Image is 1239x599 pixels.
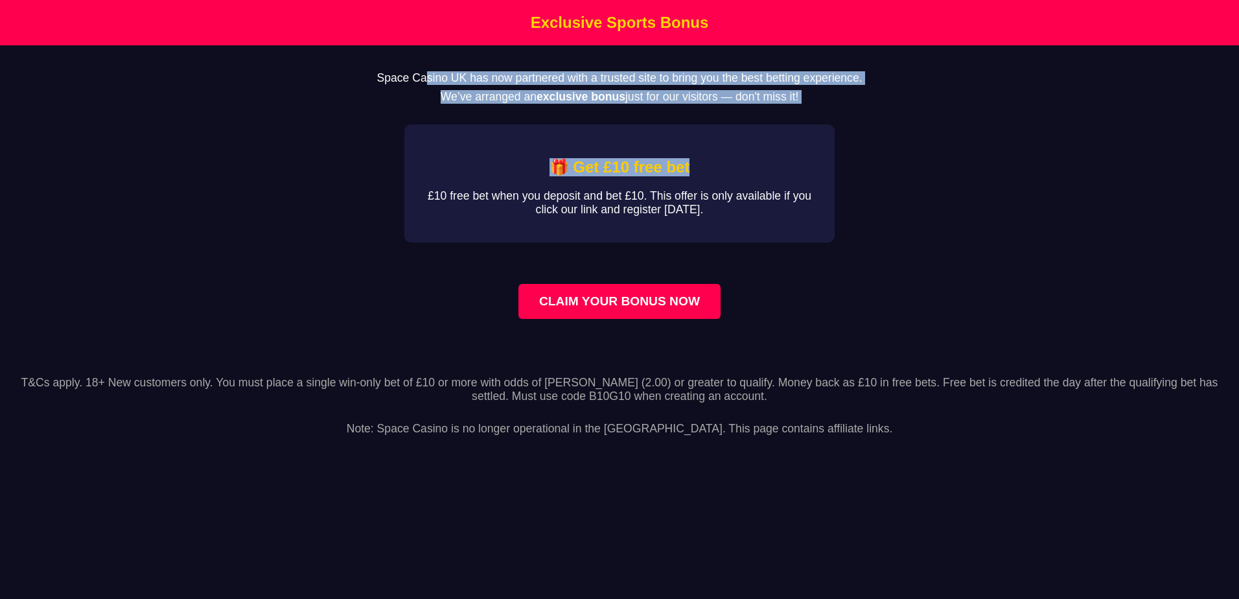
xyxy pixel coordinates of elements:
[3,14,1236,32] h1: Exclusive Sports Bonus
[21,71,1218,85] p: Space Casino UK has now partnered with a trusted site to bring you the best betting experience.
[518,284,721,319] a: Claim your bonus now
[10,408,1229,436] p: Note: Space Casino is no longer operational in the [GEOGRAPHIC_DATA]. This page contains affiliat...
[404,124,835,242] div: Affiliate Bonus
[537,90,625,103] strong: exclusive bonus
[425,158,814,176] h2: 🎁 Get £10 free bet
[21,90,1218,104] p: We’ve arranged an just for our visitors — don't miss it!
[10,376,1229,403] p: T&Cs apply. 18+ New customers only. You must place a single win-only bet of £10 or more with odds...
[425,189,814,217] p: £10 free bet when you deposit and bet £10. This offer is only available if you click our link and...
